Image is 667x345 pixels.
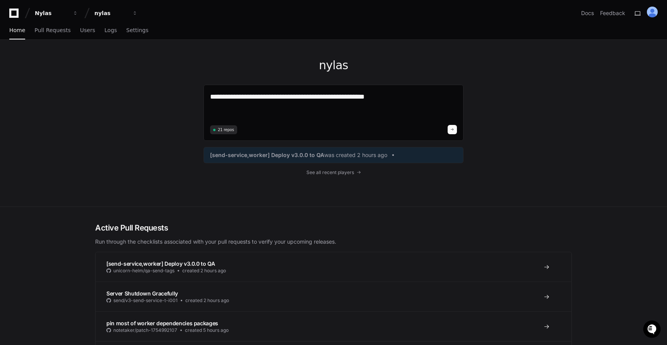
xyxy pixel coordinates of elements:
div: nylas [94,9,128,17]
iframe: Open customer support [642,319,663,340]
img: ALV-UjXdkCaxG7Ha6Z-zDHMTEPqXMlNFMnpHuOo2CVUViR2iaDDte_9HYgjrRZ0zHLyLySWwoP3Esd7mb4Ah-olhw-DLkFEvG... [647,7,658,17]
a: Pull Requests [34,22,70,39]
div: Start new chat [26,58,127,65]
span: pin most of worker dependencies packages [106,320,218,326]
span: was created 2 hours ago [324,151,387,159]
a: pin most of worker dependencies packagesnotetaker/patch-1754992107created 5 hours ago [96,311,571,341]
span: notetaker/patch-1754992107 [113,327,177,333]
a: Server Shutdown Gracefullysend/v3-send-service-t-i001created 2 hours ago [96,282,571,311]
img: PlayerZero [8,8,23,23]
span: 21 repos [218,127,234,133]
a: Users [80,22,95,39]
a: Docs [581,9,594,17]
a: Settings [126,22,148,39]
div: We're available if you need us! [26,65,98,72]
button: Nylas [32,6,81,20]
div: Welcome [8,31,141,43]
h1: nylas [204,58,463,72]
span: created 2 hours ago [185,297,229,304]
button: Start new chat [132,60,141,69]
span: Logs [104,28,117,32]
img: 1736555170064-99ba0984-63c1-480f-8ee9-699278ef63ed [8,58,22,72]
span: [send-service,worker] Deploy v3.0.0 to QA [106,260,215,267]
span: send/v3-send-service-t-i001 [113,297,178,304]
a: [send-service,worker] Deploy v3.0.0 to QAunicorn-helm/qa-send-tagscreated 2 hours ago [96,252,571,282]
h2: Active Pull Requests [95,222,572,233]
span: created 5 hours ago [185,327,229,333]
span: See all recent players [306,169,354,176]
span: Settings [126,28,148,32]
a: Powered byPylon [55,81,94,87]
span: Server Shutdown Gracefully [106,290,178,297]
span: Users [80,28,95,32]
a: See all recent players [204,169,463,176]
p: Run through the checklists associated with your pull requests to verify your upcoming releases. [95,238,572,246]
a: Home [9,22,25,39]
span: Pull Requests [34,28,70,32]
span: Pylon [77,81,94,87]
span: unicorn-helm/qa-send-tags [113,268,174,274]
span: created 2 hours ago [182,268,226,274]
span: Home [9,28,25,32]
div: Nylas [35,9,68,17]
button: nylas [91,6,141,20]
span: [send-service,worker] Deploy v3.0.0 to QA [210,151,324,159]
button: Feedback [600,9,625,17]
a: Logs [104,22,117,39]
a: [send-service,worker] Deploy v3.0.0 to QAwas created 2 hours ago [210,151,457,159]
